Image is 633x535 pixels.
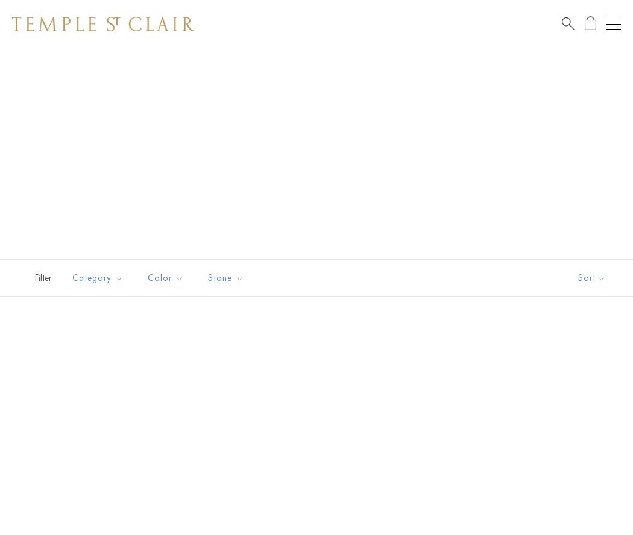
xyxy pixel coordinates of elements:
[12,17,194,31] img: Temple St. Clair
[562,16,575,31] a: Search
[585,16,596,31] a: Open Shopping Bag
[202,271,253,286] span: Stone
[199,264,253,292] button: Stone
[606,17,621,31] button: Open navigation
[142,271,193,286] span: Color
[63,264,133,292] button: Category
[66,271,133,286] span: Category
[139,264,193,292] button: Color
[551,260,633,296] button: Show sort by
